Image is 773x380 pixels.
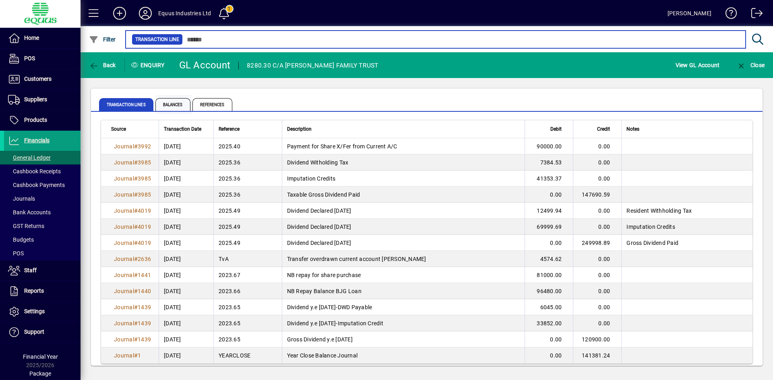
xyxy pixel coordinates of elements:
[29,370,51,377] span: Package
[134,256,138,262] span: #
[111,271,154,279] a: Journal#1441
[134,159,138,166] span: #
[164,223,181,231] span: [DATE]
[287,143,397,150] span: Payment for Share X/Fer from Current A/C
[525,170,573,187] td: 41353.37
[138,159,151,166] span: 3985
[219,175,240,182] span: 2025.36
[573,283,621,299] td: 0.00
[111,190,154,199] a: Journal#3985
[111,255,154,263] a: Journal#2636
[287,207,351,214] span: Dividend Declared [DATE]
[287,288,362,294] span: NB Repay Balance BJG Loan
[219,256,229,262] span: TvA
[114,304,134,310] span: Journal
[138,336,151,343] span: 1439
[155,98,190,111] span: Balances
[125,59,173,72] div: Enquiry
[525,187,573,203] td: 0.00
[626,240,678,246] span: Gross Dividend Paid
[525,267,573,283] td: 81000.00
[132,6,158,21] button: Profile
[134,175,138,182] span: #
[525,203,573,219] td: 12499.94
[24,329,44,335] span: Support
[164,207,181,215] span: [DATE]
[626,224,675,230] span: Imputation Credits
[111,238,154,247] a: Journal#4019
[107,6,132,21] button: Add
[138,175,151,182] span: 3985
[8,168,61,175] span: Cashbook Receipts
[24,76,52,82] span: Customers
[525,315,573,331] td: 33852.00
[24,117,47,123] span: Products
[138,224,151,230] span: 4019
[4,205,81,219] a: Bank Accounts
[8,250,24,257] span: POS
[219,224,240,230] span: 2025.49
[573,235,621,251] td: 249998.89
[287,191,360,198] span: Taxable Gross Dividend Paid
[114,288,134,294] span: Journal
[287,159,349,166] span: Dividend Witholding Tax
[111,142,154,151] a: Journal#3992
[530,125,569,134] div: Debit
[138,256,151,262] span: 2636
[4,90,81,110] a: Suppliers
[287,175,336,182] span: Imputation Credits
[745,2,763,28] a: Logout
[550,125,562,134] span: Debit
[219,159,240,166] span: 2025.36
[734,58,767,72] button: Close
[114,159,134,166] span: Journal
[525,299,573,315] td: 6045.00
[138,272,151,278] span: 1441
[164,351,181,359] span: [DATE]
[164,287,181,295] span: [DATE]
[219,207,240,214] span: 2025.49
[114,240,134,246] span: Journal
[287,125,520,134] div: Description
[134,272,138,278] span: #
[219,352,250,359] span: YEARCLOSE
[287,224,351,230] span: Dividend Declared [DATE]
[111,287,154,296] a: Journal#1440
[287,256,426,262] span: Transfer overdrawn current account [PERSON_NAME]
[4,192,81,205] a: Journals
[114,224,134,230] span: Journal
[219,191,240,198] span: 2025.36
[4,261,81,281] a: Staff
[4,322,81,342] a: Support
[573,203,621,219] td: 0.00
[114,143,134,150] span: Journal
[219,125,277,134] div: Reference
[578,125,617,134] div: Credit
[573,251,621,267] td: 0.00
[573,331,621,347] td: 120900.00
[134,143,138,150] span: #
[134,240,138,246] span: #
[114,272,134,278] span: Journal
[99,98,153,111] span: Transaction lines
[668,7,711,20] div: [PERSON_NAME]
[626,125,639,134] span: Notes
[138,240,151,246] span: 4019
[24,288,44,294] span: Reports
[736,62,765,68] span: Close
[81,58,125,72] app-page-header-button: Back
[87,58,118,72] button: Back
[573,299,621,315] td: 0.00
[8,154,51,161] span: General Ledger
[164,191,181,199] span: [DATE]
[134,288,138,294] span: #
[573,154,621,170] td: 0.00
[525,347,573,364] td: 0.00
[114,336,134,343] span: Journal
[287,320,383,327] span: Dividend y.e [DATE]-Imputation Credit
[219,336,240,343] span: 2023.65
[597,125,610,134] span: Credit
[525,331,573,347] td: 0.00
[114,256,134,262] span: Journal
[164,175,181,183] span: [DATE]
